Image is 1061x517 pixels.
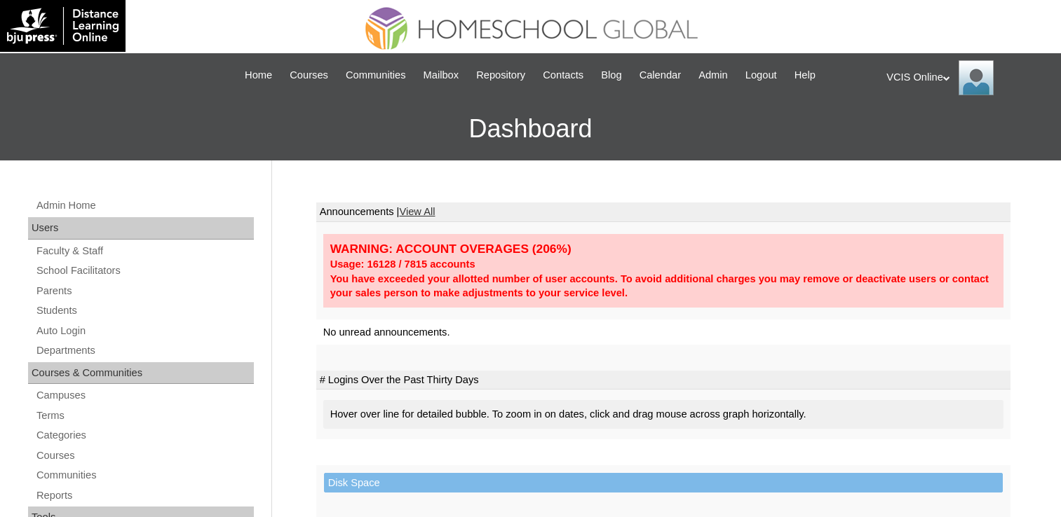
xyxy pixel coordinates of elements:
a: Faculty & Staff [35,242,254,260]
img: logo-white.png [7,7,119,45]
a: Terms [35,407,254,425]
td: Announcements | [316,202,1011,222]
a: Help [788,67,823,83]
div: VCIS Online [886,60,1047,95]
a: Reports [35,487,254,504]
a: Departments [35,342,254,359]
div: You have exceeded your allotted number of user accounts. To avoid additional charges you may remo... [330,272,996,301]
span: Blog [601,67,621,83]
a: Courses [283,67,335,83]
td: Disk Space [324,473,1003,493]
td: # Logins Over the Past Thirty Days [316,371,1011,390]
span: Courses [290,67,328,83]
a: Blog [594,67,628,83]
span: Contacts [543,67,583,83]
a: Repository [469,67,532,83]
span: Communities [346,67,406,83]
span: Help [795,67,816,83]
span: Admin [698,67,728,83]
a: Communities [35,467,254,484]
a: Admin Home [35,197,254,214]
h3: Dashboard [7,97,1054,160]
img: VCIS Online Admin [959,60,994,95]
span: Repository [476,67,525,83]
a: Communities [339,67,413,83]
a: Logout [738,67,784,83]
a: View All [399,206,435,217]
td: No unread announcements. [316,319,1011,345]
a: Home [238,67,279,83]
a: Campuses [35,387,254,404]
a: Parents [35,282,254,300]
a: Auto Login [35,322,254,340]
div: WARNING: ACCOUNT OVERAGES (206%) [330,241,996,257]
strong: Usage: 16128 / 7815 accounts [330,258,475,270]
a: Contacts [536,67,590,83]
div: Courses & Communities [28,362,254,385]
a: Admin [691,67,735,83]
a: Courses [35,447,254,464]
a: Calendar [633,67,688,83]
span: Calendar [640,67,681,83]
div: Users [28,217,254,240]
a: Mailbox [417,67,466,83]
span: Home [245,67,272,83]
span: Mailbox [424,67,459,83]
a: School Facilitators [35,262,254,280]
div: Hover over line for detailed bubble. To zoom in on dates, click and drag mouse across graph horiz... [323,400,1003,429]
span: Logout [745,67,777,83]
a: Categories [35,427,254,444]
a: Students [35,302,254,319]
